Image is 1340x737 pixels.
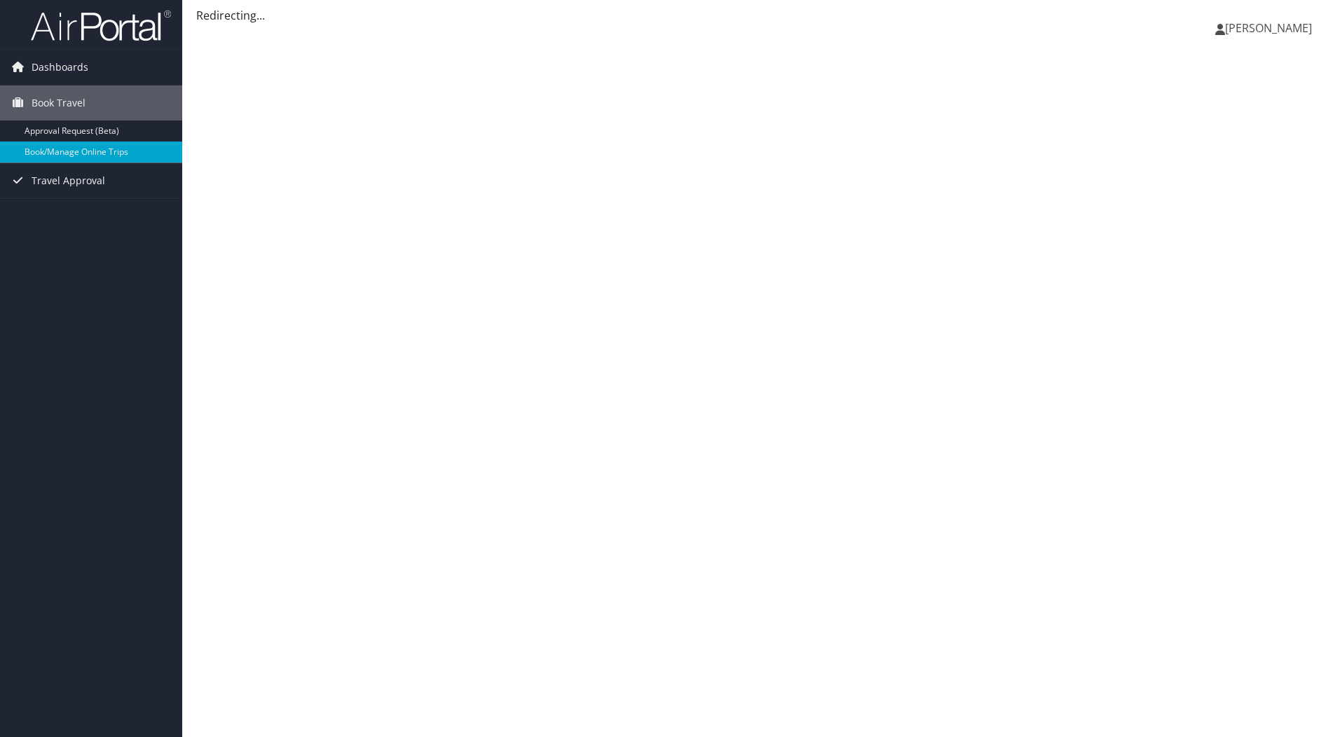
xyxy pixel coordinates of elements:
[32,50,88,85] span: Dashboards
[31,9,171,42] img: airportal-logo.png
[196,7,1326,24] div: Redirecting...
[1215,7,1326,49] a: [PERSON_NAME]
[1225,20,1312,36] span: [PERSON_NAME]
[32,85,86,120] span: Book Travel
[32,163,105,198] span: Travel Approval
